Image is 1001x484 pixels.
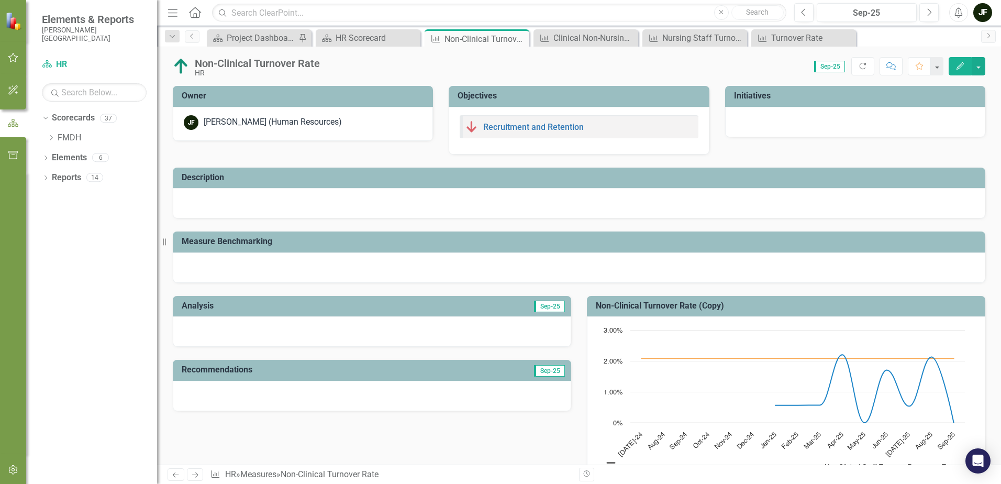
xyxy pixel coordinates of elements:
div: Open Intercom Messenger [965,448,991,474]
small: [PERSON_NAME][GEOGRAPHIC_DATA] [42,26,147,43]
a: Project Dashboard [209,31,296,45]
button: Show Non-Clinical Staff Turnover Rate [814,463,920,470]
a: Measures [240,469,276,479]
text: Jan-25 [759,431,778,450]
div: » » [210,469,571,481]
span: Search [746,8,769,16]
a: Reports [52,172,81,184]
text: Feb-25 [781,431,800,450]
a: HR [42,59,147,71]
text: 1.00% [604,389,622,396]
div: Clinical Non-Nursing Turnover Rate [553,31,636,45]
g: Target, line 2 of 2 with 15 data points. [640,357,956,361]
h3: Objectives [458,91,704,101]
a: Turnover Rate [754,31,853,45]
text: Sep-25 [936,431,956,451]
text: 3.00% [604,327,622,334]
button: Sep-25 [817,3,917,22]
div: 6 [92,153,109,162]
text: Nov-24 [714,431,733,450]
text: Aug-25 [914,431,934,451]
img: Above Target [173,58,190,75]
text: Aug-24 [647,431,666,451]
text: Oct-24 [692,431,711,450]
button: Show Target [931,463,961,470]
div: Nursing Staff Turnover Rate [662,31,744,45]
div: Project Dashboard [227,31,296,45]
a: FMDH [58,132,157,144]
div: Chart. Highcharts interactive chart. [598,325,974,482]
text: [DATE]-24 [617,431,644,458]
a: HR [225,469,236,479]
div: HR Scorecard [336,31,418,45]
text: Sep-24 [669,431,688,451]
text: 2.00% [604,358,622,365]
a: Nursing Staff Turnover Rate [645,31,744,45]
h3: Measure Benchmarking [182,237,980,246]
h3: Analysis [182,301,374,311]
div: Sep-25 [820,7,913,19]
button: View chart menu, Chart [604,458,618,473]
text: [DATE]-25 [885,431,912,458]
a: Recruitment and Retention [483,122,584,132]
h3: Recommendations [182,365,447,375]
div: Non-Clinical Turnover Rate [281,469,379,479]
text: Dec-24 [736,431,755,450]
text: 0% [613,420,622,427]
img: ClearPoint Strategy [5,12,24,30]
span: Sep-25 [534,301,565,312]
button: Search [731,5,784,20]
h3: Owner [182,91,428,101]
h3: Initiatives [734,91,980,101]
span: Sep-25 [534,365,565,377]
text: May-25 [847,431,867,452]
div: HR [195,69,320,77]
input: Search ClearPoint... [212,4,786,22]
div: [PERSON_NAME] (Human Resources) [204,116,342,128]
button: JF [973,3,992,22]
text: Jun-25 [871,431,889,450]
text: Mar-25 [803,431,822,450]
a: HR Scorecard [318,31,418,45]
div: Non-Clinical Turnover Rate [444,32,527,46]
h3: Non-Clinical Turnover Rate (Copy) [596,301,980,311]
a: Elements [52,152,87,164]
a: Scorecards [52,112,95,124]
span: Sep-25 [814,61,845,72]
div: 37 [100,114,117,123]
h3: Description [182,173,980,182]
div: 14 [86,173,103,182]
img: Below Plan [465,120,478,133]
div: Non-Clinical Turnover Rate [195,58,320,69]
span: Elements & Reports [42,13,147,26]
svg: Interactive chart [598,325,970,482]
input: Search Below... [42,83,147,102]
text: Apr-25 [826,431,845,450]
div: JF [184,115,198,130]
div: Turnover Rate [771,31,853,45]
a: Clinical Non-Nursing Turnover Rate [536,31,636,45]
